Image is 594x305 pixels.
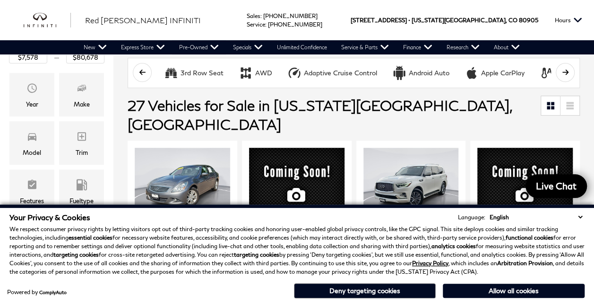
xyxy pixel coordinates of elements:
[76,147,88,158] div: Trim
[249,148,344,222] img: 2021 INFINITI QX50 ESSENTIAL
[172,40,226,54] a: Pre-Owned
[263,12,318,19] a: [PHONE_NUMBER]
[76,128,87,147] span: Trim
[39,289,67,295] a: ComplyAuto
[77,40,114,54] a: New
[351,17,538,24] a: [STREET_ADDRESS] • [US_STATE][GEOGRAPHIC_DATA], CO 80905
[497,260,553,267] strong: Arbitration Provision
[226,40,270,54] a: Specials
[24,13,71,28] a: infiniti
[239,66,253,80] div: AWD
[181,69,224,77] div: 3rd Row Seat
[255,69,272,77] div: AWD
[69,196,94,206] div: Fueltype
[481,69,525,77] div: Apple CarPlay
[26,80,38,99] span: Year
[133,63,152,82] button: scroll left
[234,251,279,258] strong: targeting cookies
[26,99,38,109] div: Year
[556,63,575,82] button: scroll right
[66,51,104,63] input: Maximum
[334,40,396,54] a: Service & Parts
[363,148,459,219] img: 2022 INFINITI QX80 LUXE
[458,215,485,220] div: Language:
[59,121,104,165] div: TrimTrim
[77,40,527,54] nav: Main Navigation
[159,63,229,83] button: 3rd Row Seat3rd Row Seat
[465,66,479,80] div: Apple CarPlay
[69,234,112,241] strong: essential cookies
[59,73,104,117] div: MakeMake
[247,21,265,28] span: Service
[396,40,439,54] a: Finance
[247,12,260,19] span: Sales
[76,177,87,196] span: Fueltype
[24,13,71,28] img: INFINITI
[128,97,512,133] span: 27 Vehicles for Sale in [US_STATE][GEOGRAPHIC_DATA], [GEOGRAPHIC_DATA]
[9,121,54,165] div: ModelModel
[409,69,449,77] div: Android Auto
[26,177,38,196] span: Features
[268,21,322,28] a: [PHONE_NUMBER]
[59,170,104,213] div: FueltypeFueltype
[85,15,201,26] a: Red [PERSON_NAME] INFINITI
[487,213,585,222] select: Language Select
[294,283,436,298] button: Deny targeting cookies
[233,63,277,83] button: AWDAWD
[431,242,476,250] strong: analytics cookies
[443,284,585,298] button: Allow all cookies
[114,40,172,54] a: Express Store
[7,289,67,295] div: Powered by
[85,16,201,25] span: Red [PERSON_NAME] INFINITI
[287,66,301,80] div: Adaptive Cruise Control
[20,196,44,206] div: Features
[270,40,334,54] a: Unlimited Confidence
[525,174,587,198] a: Live Chat
[23,147,41,158] div: Model
[260,12,262,19] span: :
[26,128,38,147] span: Model
[164,66,178,80] div: 3rd Row Seat
[540,66,554,80] div: Automatic Climate Control
[506,234,553,241] strong: functional cookies
[9,51,47,63] input: Minimum
[387,63,455,83] button: Android AutoAndroid Auto
[487,40,527,54] a: About
[459,63,530,83] button: Apple CarPlayApple CarPlay
[76,80,87,99] span: Make
[9,213,90,222] span: Your Privacy & Cookies
[439,40,487,54] a: Research
[531,180,581,192] span: Live Chat
[53,251,99,258] strong: targeting cookies
[135,148,230,219] img: 2011 INFINITI G25 X
[9,170,54,213] div: FeaturesFeatures
[412,260,448,267] a: Privacy Policy
[392,66,406,80] div: Android Auto
[9,225,585,276] p: We respect consumer privacy rights by letting visitors opt out of third-party tracking cookies an...
[9,73,54,117] div: YearYear
[265,21,267,28] span: :
[74,99,90,109] div: Make
[282,63,382,83] button: Adaptive Cruise ControlAdaptive Cruise Control
[304,69,377,77] div: Adaptive Cruise Control
[477,148,573,222] img: 2022 INFINITI QX60 LUXE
